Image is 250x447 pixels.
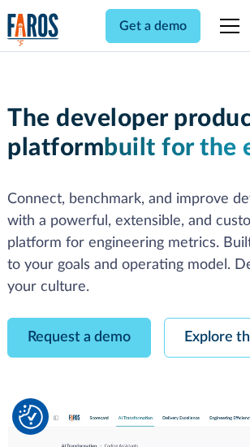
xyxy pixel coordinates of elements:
button: Cookie Settings [19,405,43,429]
img: Logo of the analytics and reporting company Faros. [7,13,59,46]
a: Get a demo [106,9,200,43]
a: home [7,13,59,46]
div: menu [210,7,243,46]
a: Request a demo [7,318,151,358]
img: Revisit consent button [19,405,43,429]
